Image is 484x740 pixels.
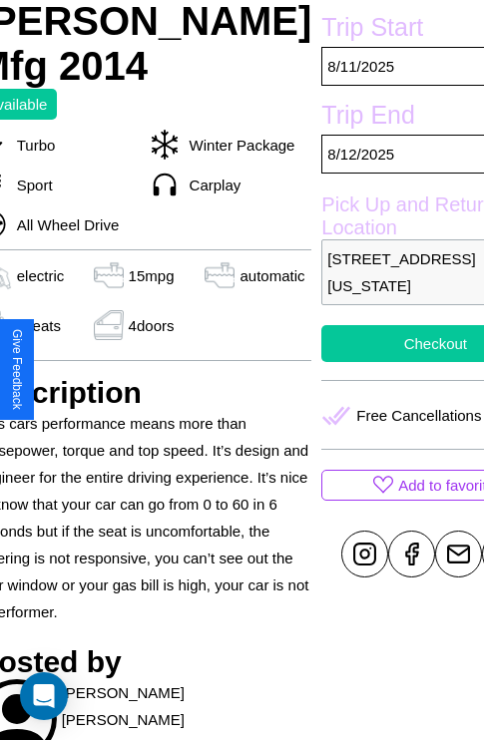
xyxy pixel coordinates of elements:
[180,132,295,159] p: Winter Package
[7,211,120,238] p: All Wheel Drive
[62,679,312,733] p: [PERSON_NAME] [PERSON_NAME]
[7,172,53,198] p: Sport
[129,312,175,339] p: 4 doors
[89,260,129,290] img: gas
[129,262,175,289] p: 15 mpg
[17,312,61,339] p: 4 seats
[17,262,65,289] p: electric
[240,262,304,289] p: automatic
[7,132,56,159] p: Turbo
[10,329,24,410] div: Give Feedback
[20,672,68,720] div: Open Intercom Messenger
[180,172,242,198] p: Carplay
[200,260,240,290] img: gas
[89,310,129,340] img: gas
[356,402,481,429] p: Free Cancellations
